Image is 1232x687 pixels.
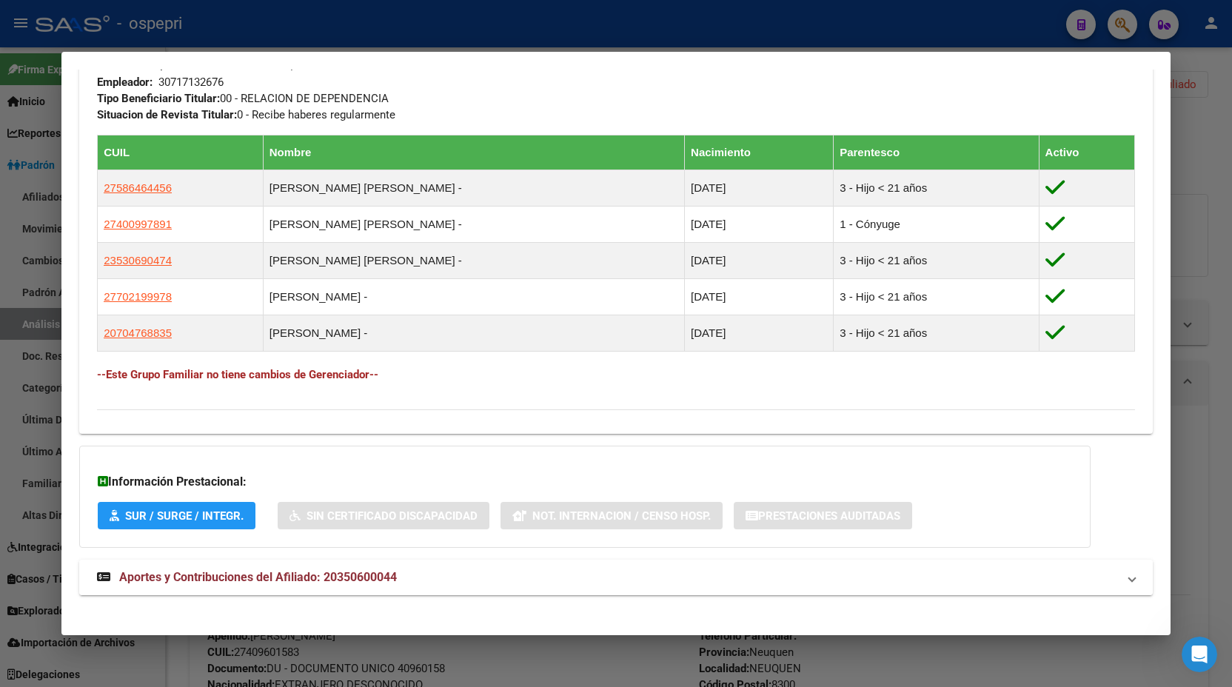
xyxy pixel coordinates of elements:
[834,206,1039,242] td: 1 - Cónyuge
[97,92,389,105] span: 00 - RELACION DE DEPENDENCIA
[125,509,244,523] span: SUR / SURGE / INTEGR.
[834,278,1039,315] td: 3 - Hijo < 21 años
[263,242,684,278] td: [PERSON_NAME] [PERSON_NAME] -
[685,315,834,351] td: [DATE]
[104,181,172,194] span: 27586464456
[158,74,224,90] div: 30717132676
[685,170,834,206] td: [DATE]
[104,290,172,303] span: 27702199978
[98,473,1072,491] h3: Información Prestacional:
[685,242,834,278] td: [DATE]
[1039,135,1134,170] th: Activo
[685,278,834,315] td: [DATE]
[685,135,834,170] th: Nacimiento
[263,315,684,351] td: [PERSON_NAME] -
[734,502,912,529] button: Prestaciones Auditadas
[1182,637,1217,672] iframe: Intercom live chat
[104,254,172,267] span: 23530690474
[97,59,193,73] strong: Gerenciador / Plan:
[104,218,172,230] span: 27400997891
[97,76,153,89] strong: Empleador:
[834,315,1039,351] td: 3 - Hijo < 21 años
[263,278,684,315] td: [PERSON_NAME] -
[307,509,478,523] span: Sin Certificado Discapacidad
[834,170,1039,206] td: 3 - Hijo < 21 años
[532,509,711,523] span: Not. Internacion / Censo Hosp.
[758,509,900,523] span: Prestaciones Auditadas
[98,135,264,170] th: CUIL
[685,206,834,242] td: [DATE]
[834,135,1039,170] th: Parentesco
[263,135,684,170] th: Nombre
[119,570,397,584] span: Aportes y Contribuciones del Afiliado: 20350600044
[97,366,1135,383] h4: --Este Grupo Familiar no tiene cambios de Gerenciador--
[104,326,172,339] span: 20704768835
[263,206,684,242] td: [PERSON_NAME] [PERSON_NAME] -
[834,242,1039,278] td: 3 - Hijo < 21 años
[97,92,220,105] strong: Tipo Beneficiario Titular:
[98,502,255,529] button: SUR / SURGE / INTEGR.
[97,108,237,121] strong: Situacion de Revista Titular:
[278,502,489,529] button: Sin Certificado Discapacidad
[263,170,684,206] td: [PERSON_NAME] [PERSON_NAME] -
[97,59,338,73] span: Z99 - Sin Identificar / Sin Plan
[97,108,395,121] span: 0 - Recibe haberes regularmente
[79,560,1153,595] mat-expansion-panel-header: Aportes y Contribuciones del Afiliado: 20350600044
[500,502,723,529] button: Not. Internacion / Censo Hosp.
